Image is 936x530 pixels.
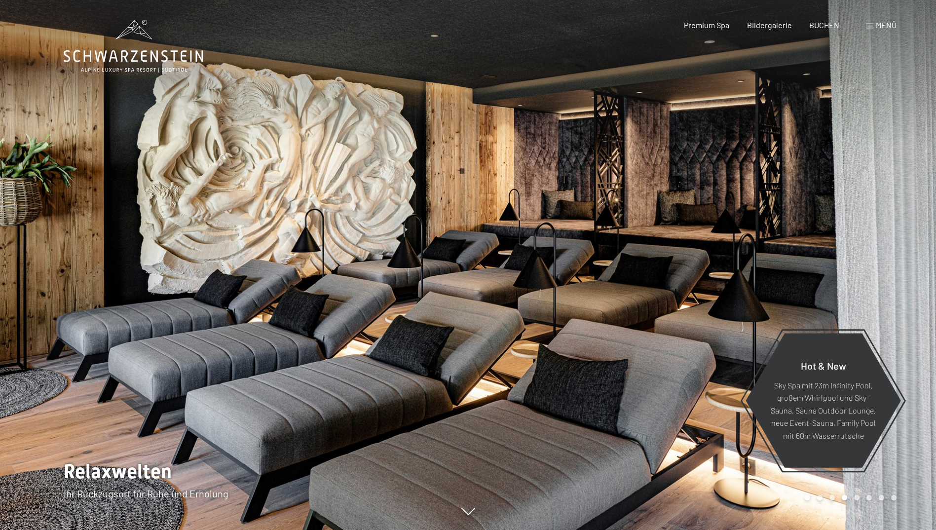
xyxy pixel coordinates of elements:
[684,20,729,30] a: Premium Spa
[801,359,846,371] span: Hot & New
[879,495,884,500] div: Carousel Page 7
[842,495,847,500] div: Carousel Page 4 (Current Slide)
[770,379,877,442] p: Sky Spa mit 23m Infinity Pool, großem Whirlpool und Sky-Sauna, Sauna Outdoor Lounge, neue Event-S...
[876,20,897,30] span: Menü
[809,20,839,30] a: BUCHEN
[866,495,872,500] div: Carousel Page 6
[817,495,823,500] div: Carousel Page 2
[854,495,860,500] div: Carousel Page 5
[805,495,810,500] div: Carousel Page 1
[829,495,835,500] div: Carousel Page 3
[801,495,897,500] div: Carousel Pagination
[745,333,901,468] a: Hot & New Sky Spa mit 23m Infinity Pool, großem Whirlpool und Sky-Sauna, Sauna Outdoor Lounge, ne...
[747,20,792,30] a: Bildergalerie
[891,495,897,500] div: Carousel Page 8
